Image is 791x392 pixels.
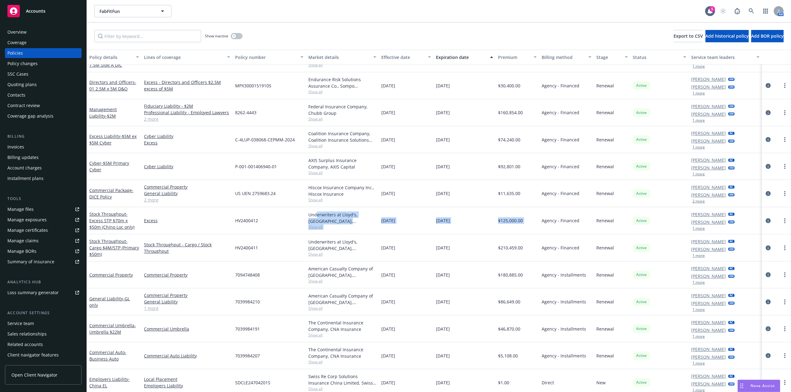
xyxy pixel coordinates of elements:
a: Accounts [5,2,82,20]
span: Show all [308,197,376,202]
div: SSC Cases [7,69,28,79]
a: Excess [144,217,230,224]
a: circleInformation [764,352,772,359]
span: Nova Assist [751,383,775,388]
a: Manage certificates [5,225,82,235]
span: SDCLE24704201S [235,379,270,386]
button: Stage [594,50,630,65]
span: $30,400.00 [498,82,520,89]
a: Fiduciary Liability - $2M [144,103,230,109]
a: [PERSON_NAME] [691,381,726,387]
span: - Cargo $4M/STP (Primary $50m) [89,238,139,257]
div: Manage BORs [7,246,36,256]
a: Management Liability [89,106,117,119]
span: [DATE] [436,136,450,143]
a: Manage exposures [5,215,82,225]
a: [PERSON_NAME] [691,292,726,299]
div: AXIS Surplus Insurance Company, AXIS Capital [308,157,376,170]
span: Agency - Financed [542,217,579,224]
button: Nova Assist [738,380,780,392]
div: Account settings [5,310,82,316]
div: Account charges [7,163,42,173]
a: more [781,163,789,170]
a: Search [745,5,758,17]
span: Renewal [596,326,614,332]
div: Service team leaders [691,54,752,60]
div: Expiration date [436,54,486,60]
button: 1 more [692,335,705,338]
a: [PERSON_NAME] [691,327,726,333]
div: Premium [498,54,530,60]
a: Commercial Auto Liability [144,352,230,359]
div: Service team [7,319,34,328]
div: American Casualty Company of [GEOGRAPHIC_DATA], [US_STATE], CNA Insurance [308,293,376,306]
span: Agency - Financed [542,109,579,116]
span: $125,000.00 [498,217,523,224]
div: Market details [308,54,370,60]
button: Lines of coverage [142,50,233,65]
span: Add historical policy [705,33,749,39]
span: HV2400412 [235,217,258,224]
span: 8262-4443 [235,109,256,116]
span: [DATE] [436,217,450,224]
span: [DATE] [436,379,450,386]
span: $86,649.00 [498,298,520,305]
span: - $2M [105,113,116,119]
span: [DATE] [381,190,395,197]
span: $210,459.00 [498,244,523,251]
span: Active [635,353,648,358]
div: Endurance Risk Solutions Assurance Co., Sompo International, RT Specialty Insurance Services, LLC... [308,76,376,89]
a: Cyber Liability [144,133,230,140]
span: [DATE] [436,82,450,89]
span: C-4LUP-038068-CEPMM-2024 [235,136,295,143]
a: Client navigator features [5,350,82,360]
div: Summary of insurance [7,257,54,267]
div: Billing [5,133,82,140]
span: Agency - Installments [542,272,586,278]
span: Renewal [596,244,614,251]
a: [PERSON_NAME] [691,138,726,144]
span: Add BOR policy [751,33,784,39]
div: Policy number [235,54,296,60]
button: Effective date [379,50,434,65]
a: circleInformation [764,379,772,386]
span: Export to CSV [674,33,703,39]
button: 1 more [692,388,705,392]
a: Manage files [5,204,82,214]
a: Billing updates [5,152,82,162]
a: more [781,379,789,386]
a: more [781,244,789,252]
a: Employers Liability [144,382,230,389]
span: Renewal [596,163,614,170]
span: Renewal [596,298,614,305]
a: [PERSON_NAME] [691,192,726,198]
span: Renewal [596,272,614,278]
div: The Continental Insurance Company, CNA Insurance [308,346,376,359]
span: Active [635,83,648,88]
div: Hiscox Insurance Company Inc., Hiscox Insurance [308,184,376,197]
div: Status [633,54,679,60]
a: Loss summary generator [5,288,82,298]
a: [PERSON_NAME] [691,300,726,307]
span: - DICE Policy [89,187,133,200]
a: [PERSON_NAME] [691,219,726,225]
div: Lines of coverage [144,54,223,60]
a: [PERSON_NAME] [691,103,726,110]
a: Contacts [5,90,82,100]
a: [PERSON_NAME] [691,246,726,252]
a: circleInformation [764,109,772,116]
a: Quoting plans [5,80,82,90]
a: Stock Throughput - Cargo / Stock Throughput [144,241,230,254]
span: Show all [308,89,376,94]
a: General Liability [144,190,230,197]
span: [DATE] [436,326,450,332]
a: Commercial Property [144,272,230,278]
span: $11,635.00 [498,190,520,197]
a: [PERSON_NAME] [691,165,726,171]
span: [DATE] [436,190,450,197]
a: Policies [5,48,82,58]
span: Renewal [596,136,614,143]
a: more [781,217,789,224]
a: Manage claims [5,236,82,246]
button: 1 more [692,145,705,149]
